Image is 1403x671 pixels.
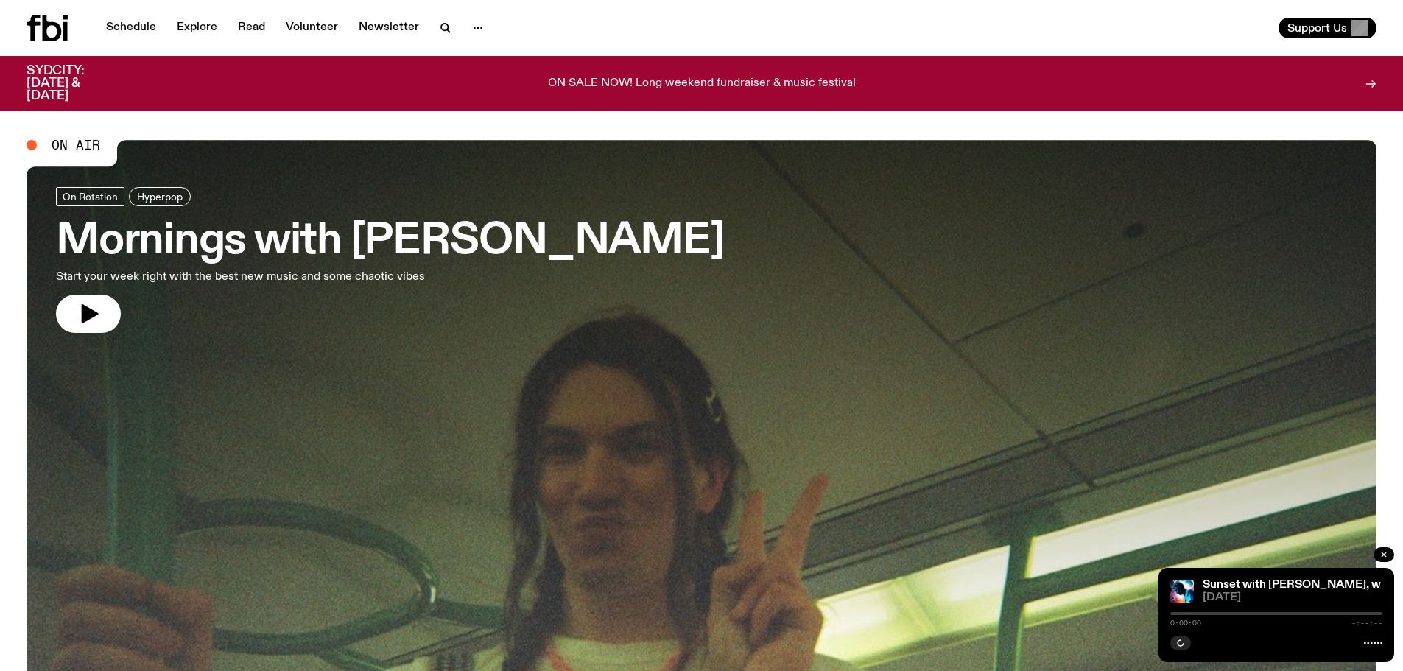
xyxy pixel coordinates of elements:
a: Read [229,18,274,38]
span: On Rotation [63,191,118,202]
button: Support Us [1279,18,1376,38]
span: On Air [52,138,100,152]
span: Support Us [1287,21,1347,35]
h3: SYDCITY: [DATE] & [DATE] [27,65,121,102]
a: Volunteer [277,18,347,38]
p: Start your week right with the best new music and some chaotic vibes [56,268,433,286]
a: Mornings with [PERSON_NAME]Start your week right with the best new music and some chaotic vibes [56,187,725,333]
span: [DATE] [1203,592,1382,603]
a: Hyperpop [129,187,191,206]
p: ON SALE NOW! Long weekend fundraiser & music festival [548,77,856,91]
img: Simon Caldwell stands side on, looking downwards. He has headphones on. Behind him is a brightly ... [1170,580,1194,603]
a: Newsletter [350,18,428,38]
span: 0:00:00 [1170,619,1201,627]
span: Hyperpop [137,191,183,202]
a: Explore [168,18,226,38]
a: Schedule [97,18,165,38]
h3: Mornings with [PERSON_NAME] [56,221,725,262]
span: -:--:-- [1351,619,1382,627]
a: On Rotation [56,187,124,206]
